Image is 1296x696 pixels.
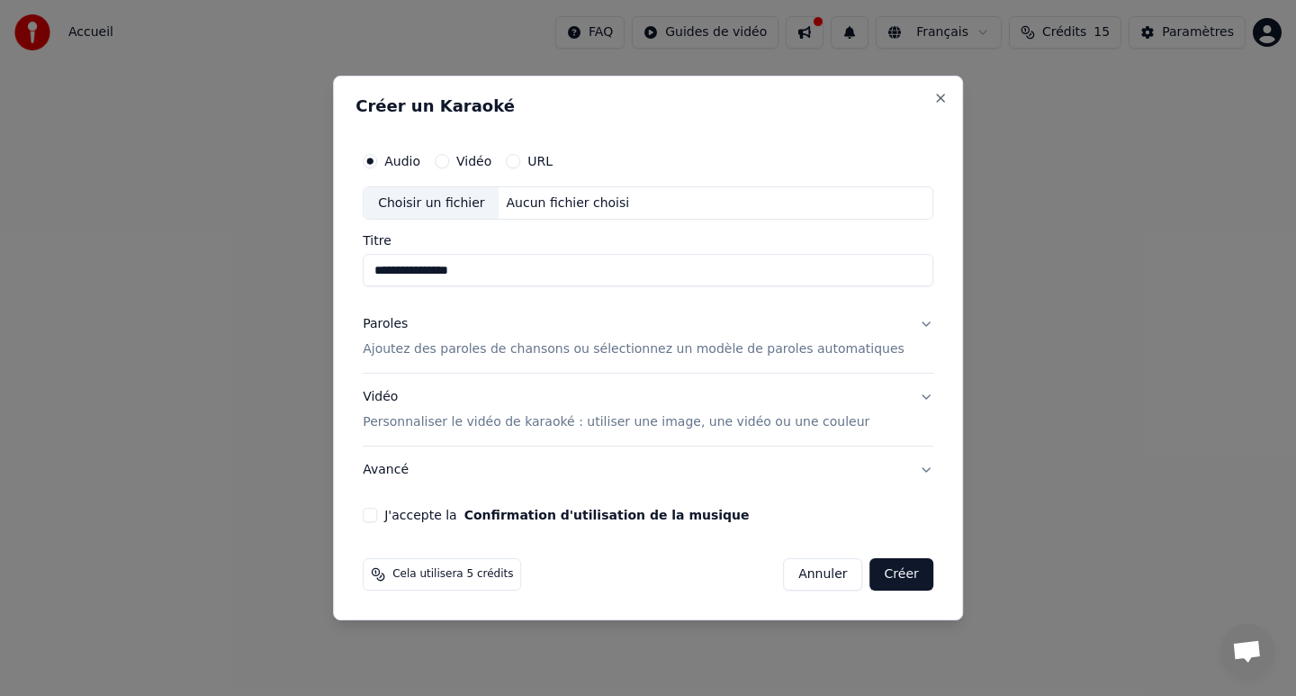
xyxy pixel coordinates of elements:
[527,155,553,167] label: URL
[384,509,749,521] label: J'accepte la
[363,413,869,431] p: Personnaliser le vidéo de karaoké : utiliser une image, une vidéo ou une couleur
[363,375,933,447] button: VidéoPersonnaliser le vidéo de karaoké : utiliser une image, une vidéo ou une couleur
[456,155,491,167] label: Vidéo
[363,341,904,359] p: Ajoutez des paroles de chansons ou sélectionnez un modèle de paroles automatiques
[499,194,637,212] div: Aucun fichier choisi
[364,187,499,220] div: Choisir un fichier
[363,316,408,334] div: Paroles
[392,567,513,582] span: Cela utilisera 5 crédits
[783,558,862,591] button: Annuler
[355,98,940,114] h2: Créer un Karaoké
[363,302,933,374] button: ParolesAjoutez des paroles de chansons ou sélectionnez un modèle de paroles automatiques
[464,509,750,521] button: J'accepte la
[363,447,933,493] button: Avancé
[363,235,933,248] label: Titre
[870,558,933,591] button: Créer
[363,389,869,432] div: Vidéo
[384,155,420,167] label: Audio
